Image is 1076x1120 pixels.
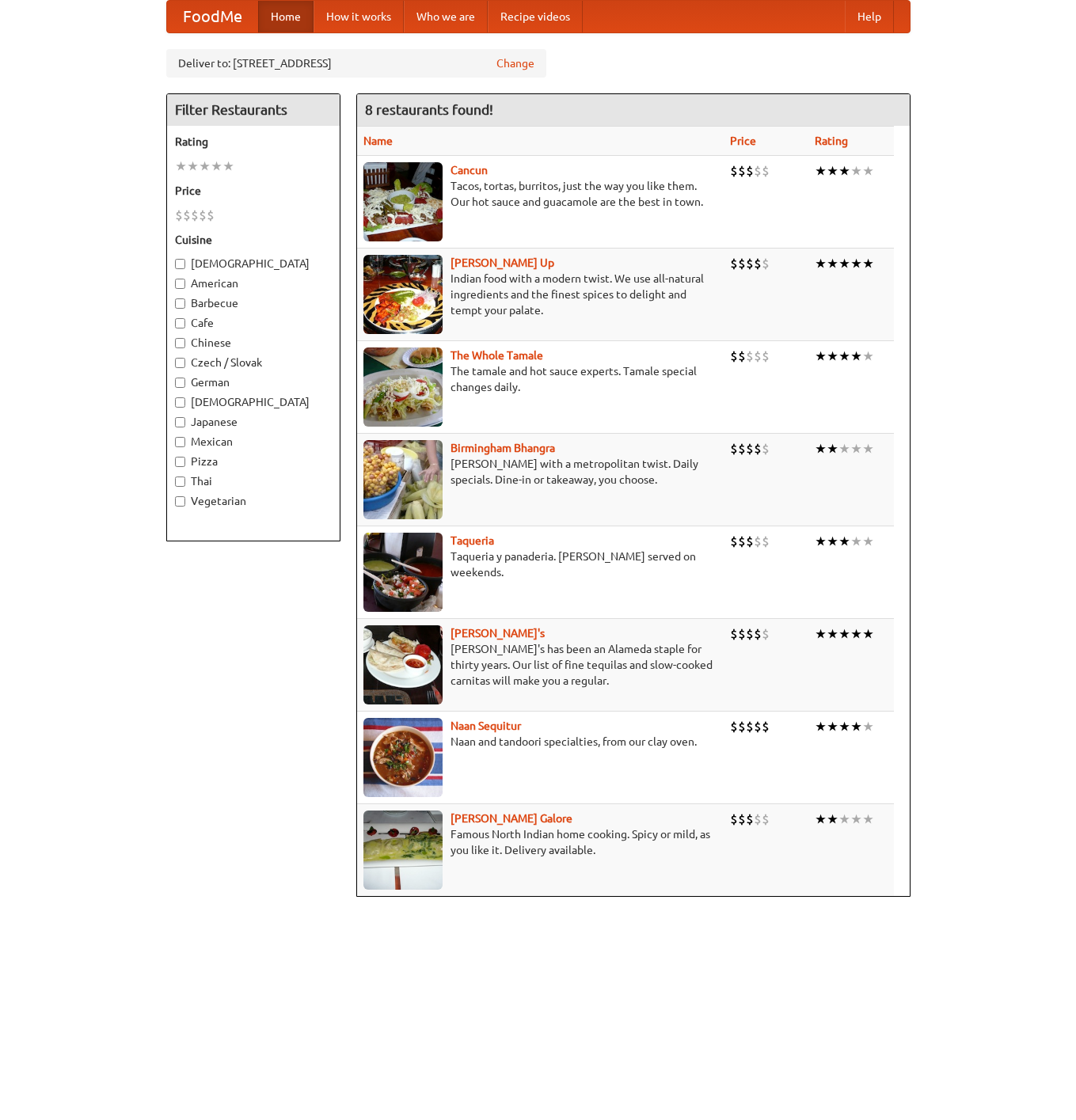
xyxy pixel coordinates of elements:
[175,434,332,450] label: Mexican
[175,414,332,430] label: Japanese
[746,533,754,550] li: $
[754,347,762,365] li: $
[363,440,443,519] img: bhangra.jpg
[363,456,717,488] p: [PERSON_NAME] with a metropolitan twist. Daily specials. Dine-in or takeaway, you choose.
[175,295,332,311] label: Barbecue
[175,259,185,269] input: [DEMOGRAPHIC_DATA]
[838,162,850,180] li: ★
[175,183,332,199] h5: Price
[827,811,838,828] li: ★
[862,533,874,550] li: ★
[314,1,404,32] a: How it works
[815,162,827,180] li: ★
[730,440,738,457] li: $
[199,158,211,175] li: ★
[175,457,185,467] input: Pizza
[183,207,191,224] li: $
[175,394,332,410] label: [DEMOGRAPHIC_DATA]
[738,811,746,828] li: $
[746,347,754,365] li: $
[815,440,827,457] li: ★
[175,158,187,175] li: ★
[762,625,770,643] li: $
[845,1,894,32] a: Help
[850,440,862,457] li: ★
[451,627,545,640] a: [PERSON_NAME]'s
[762,255,770,272] li: $
[363,641,717,689] p: [PERSON_NAME]'s has been an Alameda staple for thirty years. Our list of fine tequilas and slow-c...
[838,625,850,643] li: ★
[838,440,850,457] li: ★
[762,533,770,550] li: $
[862,347,874,365] li: ★
[815,533,827,550] li: ★
[815,625,827,643] li: ★
[850,347,862,365] li: ★
[738,347,746,365] li: $
[175,493,332,509] label: Vegetarian
[175,374,332,390] label: German
[222,158,234,175] li: ★
[175,476,185,487] input: Thai
[738,255,746,272] li: $
[451,164,488,177] a: Cancun
[754,533,762,550] li: $
[175,318,185,328] input: Cafe
[762,440,770,457] li: $
[451,534,494,547] a: Taqueria
[451,442,555,454] a: Birmingham Bhangra
[850,625,862,643] li: ★
[451,719,521,732] a: Naan Sequitur
[838,718,850,735] li: ★
[730,625,738,643] li: $
[738,440,746,457] li: $
[363,718,443,797] img: naansequitur.jpg
[175,378,185,388] input: German
[762,718,770,735] li: $
[746,625,754,643] li: $
[730,255,738,272] li: $
[363,135,393,147] a: Name
[167,94,340,126] h4: Filter Restaurants
[838,347,850,365] li: ★
[827,347,838,365] li: ★
[746,162,754,180] li: $
[363,347,443,427] img: wholetamale.jpg
[175,473,332,489] label: Thai
[827,255,838,272] li: ★
[363,826,717,858] p: Famous North Indian home cooking. Spicy or mild, as you like it. Delivery available.
[738,625,746,643] li: $
[762,162,770,180] li: $
[175,358,185,368] input: Czech / Slovak
[496,55,534,71] a: Change
[827,440,838,457] li: ★
[754,718,762,735] li: $
[363,625,443,704] img: pedros.jpg
[207,207,215,224] li: $
[838,255,850,272] li: ★
[166,49,546,78] div: Deliver to: [STREET_ADDRESS]
[404,1,488,32] a: Who we are
[762,347,770,365] li: $
[827,162,838,180] li: ★
[199,207,207,224] li: $
[730,811,738,828] li: $
[451,812,572,825] b: [PERSON_NAME] Galore
[815,718,827,735] li: ★
[815,255,827,272] li: ★
[175,232,332,248] h5: Cuisine
[363,533,443,612] img: taqueria.jpg
[754,440,762,457] li: $
[363,363,717,395] p: The tamale and hot sauce experts. Tamale special changes daily.
[167,1,258,32] a: FoodMe
[838,533,850,550] li: ★
[746,811,754,828] li: $
[175,355,332,370] label: Czech / Slovak
[746,255,754,272] li: $
[730,533,738,550] li: $
[363,255,443,334] img: curryup.jpg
